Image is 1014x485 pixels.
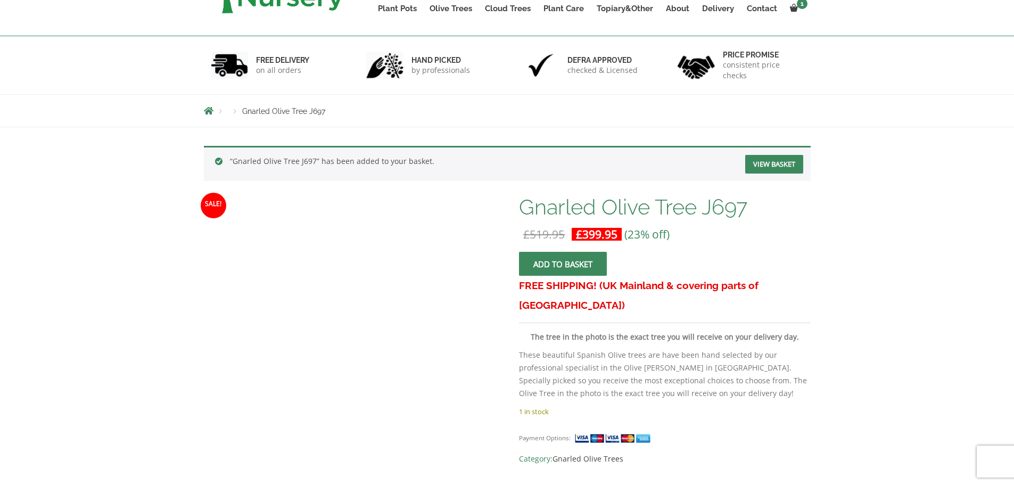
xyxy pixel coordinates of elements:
img: 4.jpg [678,49,715,81]
a: Plant Care [537,1,590,16]
h1: Gnarled Olive Tree J697 [519,196,810,218]
a: Cloud Trees [479,1,537,16]
span: Category: [519,453,810,465]
a: View basket [745,155,803,174]
strong: The tree in the photo is the exact tree you will receive on your delivery day. [531,332,799,342]
bdi: 519.95 [523,227,565,242]
span: £ [576,227,582,242]
a: Topiary&Other [590,1,659,16]
p: consistent price checks [723,60,804,81]
div: “Gnarled Olive Tree J697” has been added to your basket. [204,146,811,181]
a: Gnarled Olive Trees [553,454,623,464]
h6: hand picked [411,55,470,65]
p: by professionals [411,65,470,76]
a: Plant Pots [372,1,423,16]
a: Contact [740,1,784,16]
button: Add to basket [519,252,607,276]
img: payment supported [574,433,654,444]
p: These beautiful Spanish Olive trees are have been hand selected by our professional specialist in... [519,349,810,400]
h6: Price promise [723,50,804,60]
h6: Defra approved [567,55,638,65]
h6: FREE DELIVERY [256,55,309,65]
bdi: 399.95 [576,227,617,242]
img: 1.jpg [211,52,248,79]
span: Sale! [201,193,226,218]
a: Delivery [696,1,740,16]
img: 2.jpg [366,52,403,79]
p: 1 in stock [519,405,810,418]
span: Gnarled Olive Tree J697 [242,107,325,116]
img: 3.jpg [522,52,559,79]
small: Payment Options: [519,434,571,442]
a: About [659,1,696,16]
span: £ [523,227,530,242]
a: 1 [784,1,811,16]
p: checked & Licensed [567,65,638,76]
nav: Breadcrumbs [204,106,811,115]
p: on all orders [256,65,309,76]
h3: FREE SHIPPING! (UK Mainland & covering parts of [GEOGRAPHIC_DATA]) [519,276,810,315]
a: Olive Trees [423,1,479,16]
span: (23% off) [624,227,670,242]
